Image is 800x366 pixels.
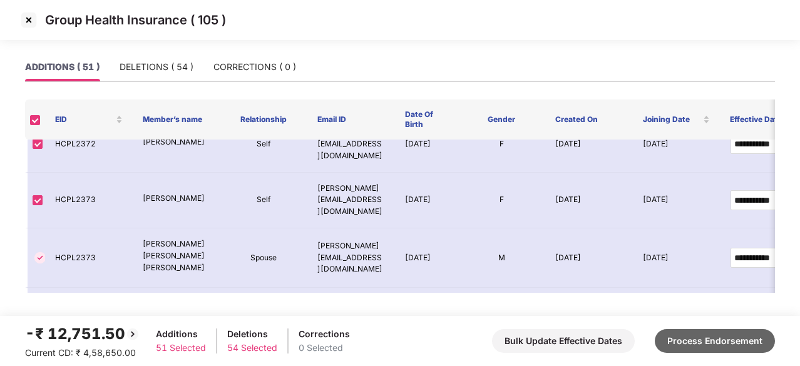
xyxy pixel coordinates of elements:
[133,99,220,140] th: Member’s name
[25,347,136,358] span: Current CD: ₹ 4,58,650.00
[45,13,226,28] p: Group Health Insurance ( 105 )
[220,116,308,173] td: Self
[395,99,458,140] th: Date Of Birth
[458,99,545,140] th: Gender
[458,288,545,344] td: M
[220,173,308,229] td: Self
[220,288,308,344] td: Child
[307,116,395,173] td: [PERSON_NAME][EMAIL_ADDRESS][DOMAIN_NAME]
[643,114,701,125] span: Joining Date
[45,228,133,288] td: HCPL2373
[143,238,210,274] p: [PERSON_NAME] [PERSON_NAME] [PERSON_NAME]
[545,288,633,344] td: [DATE]
[213,60,296,74] div: CORRECTIONS ( 0 )
[220,228,308,288] td: Spouse
[458,173,545,229] td: F
[156,327,206,341] div: Additions
[227,341,277,355] div: 54 Selected
[545,99,633,140] th: Created On
[633,228,721,288] td: [DATE]
[25,322,140,346] div: -₹ 12,751.50
[45,116,133,173] td: HCPL2372
[458,116,545,173] td: F
[307,288,395,344] td: [PERSON_NAME][EMAIL_ADDRESS][DOMAIN_NAME]
[143,136,210,148] p: [PERSON_NAME]
[545,116,633,173] td: [DATE]
[299,327,350,341] div: Corrections
[307,173,395,229] td: [PERSON_NAME][EMAIL_ADDRESS][DOMAIN_NAME]
[395,173,458,229] td: [DATE]
[395,116,458,173] td: [DATE]
[545,228,633,288] td: [DATE]
[492,329,635,353] button: Bulk Update Effective Dates
[299,341,350,355] div: 0 Selected
[633,173,721,229] td: [DATE]
[143,193,210,205] p: [PERSON_NAME]
[156,341,206,355] div: 51 Selected
[307,99,395,140] th: Email ID
[545,173,633,229] td: [DATE]
[307,228,395,288] td: [PERSON_NAME][EMAIL_ADDRESS][DOMAIN_NAME]
[19,10,39,30] img: svg+xml;base64,PHN2ZyBpZD0iQ3Jvc3MtMzJ4MzIiIHhtbG5zPSJodHRwOi8vd3d3LnczLm9yZy8yMDAwL3N2ZyIgd2lkdG...
[655,329,775,353] button: Process Endorsement
[633,116,721,173] td: [DATE]
[395,288,458,344] td: [DATE]
[395,228,458,288] td: [DATE]
[458,228,545,288] td: M
[45,288,133,344] td: HCPL2373
[45,99,133,140] th: EID
[25,60,100,74] div: ADDITIONS ( 51 )
[33,250,48,265] img: svg+xml;base64,PHN2ZyBpZD0iVGljay0zMngzMiIgeG1sbnM9Imh0dHA6Ly93d3cudzMub3JnLzIwMDAvc3ZnIiB3aWR0aD...
[227,327,277,341] div: Deletions
[120,60,193,74] div: DELETIONS ( 54 )
[220,99,308,140] th: Relationship
[125,327,140,342] img: svg+xml;base64,PHN2ZyBpZD0iQmFjay0yMHgyMCIgeG1sbnM9Imh0dHA6Ly93d3cudzMub3JnLzIwMDAvc3ZnIiB3aWR0aD...
[633,99,721,140] th: Joining Date
[55,114,113,125] span: EID
[45,173,133,229] td: HCPL2373
[633,288,721,344] td: [DATE]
